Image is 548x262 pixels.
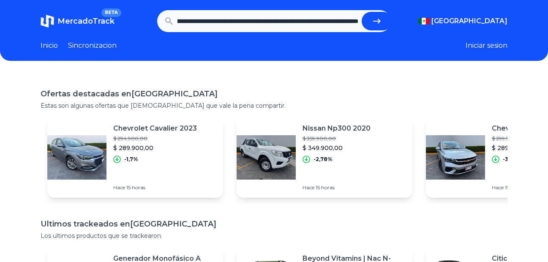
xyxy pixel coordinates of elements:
[41,88,507,100] h1: Ofertas destacadas en [GEOGRAPHIC_DATA]
[237,117,412,198] a: Featured imageNissan Np300 2020$ 359.900,00$ 349.900,00-2,78%Hace 15 horas
[124,156,138,163] p: -1,7%
[113,123,197,134] p: Chevrolet Cavalier 2023
[466,41,507,51] button: Iniciar sesion
[418,18,430,25] img: Mexico
[503,156,521,163] p: -3,33%
[303,123,371,134] p: Nissan Np300 2020
[113,135,197,142] p: $ 294.900,00
[418,16,507,26] button: [GEOGRAPHIC_DATA]
[57,16,115,26] span: MercadoTrack
[314,156,333,163] p: -2,78%
[431,16,507,26] span: [GEOGRAPHIC_DATA]
[237,128,296,187] img: Featured image
[41,101,507,110] p: Estas son algunas ofertas que [DEMOGRAPHIC_DATA] que vale la pena compartir.
[113,184,197,191] p: Hace 15 horas
[41,232,507,240] p: Los ultimos productos que se trackearon.
[41,41,58,51] a: Inicio
[113,144,197,152] p: $ 289.900,00
[101,8,121,17] span: BETA
[303,135,371,142] p: $ 359.900,00
[303,184,371,191] p: Hace 15 horas
[68,41,117,51] a: Sincronizacion
[303,144,371,152] p: $ 349.900,00
[41,14,115,28] a: MercadoTrackBETA
[47,117,223,198] a: Featured imageChevrolet Cavalier 2023$ 294.900,00$ 289.900,00-1,7%Hace 15 horas
[41,218,507,230] h1: Ultimos trackeados en [GEOGRAPHIC_DATA]
[41,14,54,28] img: MercadoTrack
[47,128,106,187] img: Featured image
[426,128,485,187] img: Featured image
